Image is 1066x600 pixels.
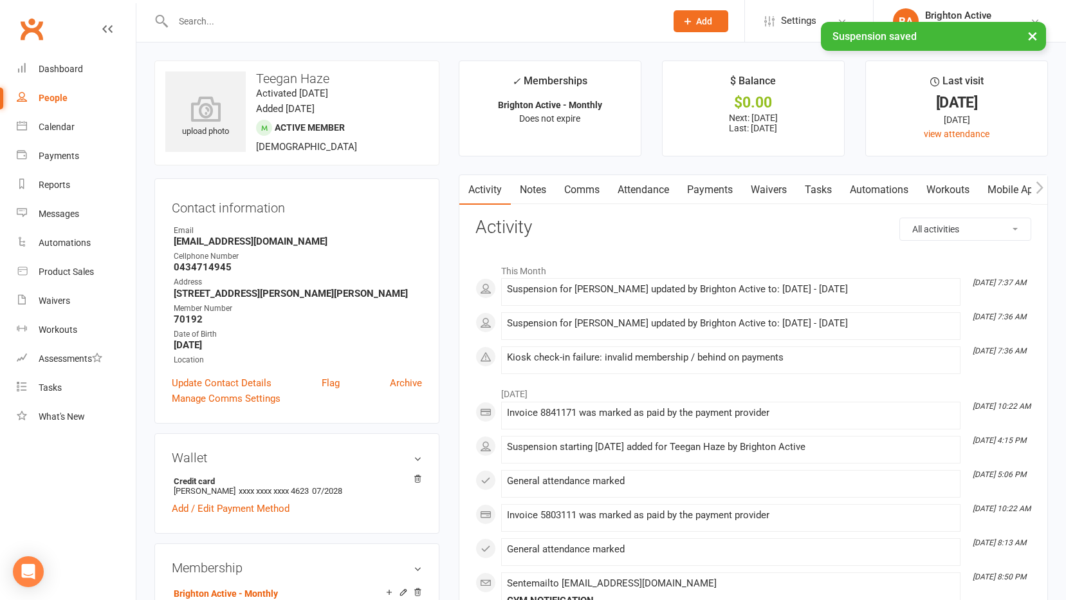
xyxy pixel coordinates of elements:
[781,6,816,35] span: Settings
[821,22,1046,51] div: Suspension saved
[796,175,841,205] a: Tasks
[172,391,280,406] a: Manage Comms Settings
[512,75,520,88] i: ✓
[924,129,989,139] a: view attendance
[174,261,422,273] strong: 0434714945
[39,411,85,422] div: What's New
[511,175,555,205] a: Notes
[925,21,991,33] div: Brighton Active
[39,295,70,306] div: Waivers
[174,339,422,351] strong: [DATE]
[498,100,602,110] strong: Brighton Active - Monthly
[39,151,79,161] div: Payments
[973,504,1031,513] i: [DATE] 10:22 AM
[17,113,136,142] a: Calendar
[39,238,91,248] div: Automations
[174,276,422,288] div: Address
[696,16,712,26] span: Add
[390,375,422,391] a: Archive
[39,93,68,103] div: People
[39,267,94,277] div: Product Sales
[174,250,422,263] div: Cellphone Number
[15,13,48,45] a: Clubworx
[17,142,136,171] a: Payments
[555,175,609,205] a: Comms
[165,71,428,86] h3: Teegan Haze
[730,73,776,96] div: $ Balance
[39,324,77,335] div: Workouts
[172,375,271,391] a: Update Contact Details
[174,588,278,599] a: Brighton Active - Monthly
[507,408,955,418] div: Invoice 8841171 was marked as paid by the payment provider
[256,88,328,99] time: Activated [DATE]
[893,8,919,34] div: BA
[475,258,1031,278] li: This Month
[1021,22,1044,50] button: ×
[169,12,657,30] input: Search...
[475,218,1031,238] h3: Activity
[165,96,246,138] div: upload photo
[674,10,728,32] button: Add
[174,354,422,366] div: Location
[17,229,136,258] a: Automations
[172,561,422,575] h3: Membership
[174,236,422,247] strong: [EMAIL_ADDRESS][DOMAIN_NAME]
[878,113,1036,127] div: [DATE]
[973,470,1026,479] i: [DATE] 5:06 PM
[256,103,315,115] time: Added [DATE]
[17,315,136,344] a: Workouts
[507,352,955,363] div: Kiosk check-in failure: invalid membership / behind on payments
[678,175,742,205] a: Payments
[17,200,136,229] a: Messages
[609,175,678,205] a: Attendance
[17,84,136,113] a: People
[172,474,422,498] li: [PERSON_NAME]
[507,476,955,487] div: General attendance marked
[475,380,1031,401] li: [DATE]
[507,442,955,453] div: Suspension starting [DATE] added for Teegan Haze by Brighton Active
[256,141,357,153] span: [DEMOGRAPHIC_DATA]
[172,501,289,516] a: Add / Edit Payment Method
[17,402,136,431] a: What's New
[174,303,422,315] div: Member Number
[507,577,717,589] span: Sent email to [EMAIL_ADDRESS][DOMAIN_NAME]
[322,375,340,391] a: Flag
[174,476,416,486] strong: Credit card
[973,436,1026,445] i: [DATE] 4:15 PM
[507,284,955,295] div: Suspension for [PERSON_NAME] updated by Brighton Active to: [DATE] - [DATE]
[39,122,75,132] div: Calendar
[174,288,422,299] strong: [STREET_ADDRESS][PERSON_NAME][PERSON_NAME]
[878,96,1036,109] div: [DATE]
[172,196,422,215] h3: Contact information
[973,312,1026,321] i: [DATE] 7:36 AM
[17,258,136,286] a: Product Sales
[507,510,955,521] div: Invoice 5803111 was marked as paid by the payment provider
[174,225,422,237] div: Email
[17,286,136,315] a: Waivers
[39,64,83,74] div: Dashboard
[17,55,136,84] a: Dashboard
[13,556,44,587] div: Open Intercom Messenger
[17,171,136,200] a: Reports
[973,278,1026,287] i: [DATE] 7:37 AM
[39,180,70,190] div: Reports
[973,402,1031,411] i: [DATE] 10:22 AM
[841,175,917,205] a: Automations
[459,175,511,205] a: Activity
[973,538,1026,547] i: [DATE] 8:13 AM
[17,373,136,402] a: Tasks
[519,113,580,124] span: Does not expire
[917,175,979,205] a: Workouts
[172,451,422,465] h3: Wallet
[239,486,309,496] span: xxxx xxxx xxxx 4623
[512,73,587,97] div: Memberships
[174,328,422,341] div: Date of Birth
[674,96,832,109] div: $0.00
[973,346,1026,355] i: [DATE] 7:36 AM
[39,353,102,364] div: Assessments
[312,486,342,496] span: 07/2028
[742,175,796,205] a: Waivers
[979,175,1048,205] a: Mobile App
[39,209,79,219] div: Messages
[17,344,136,373] a: Assessments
